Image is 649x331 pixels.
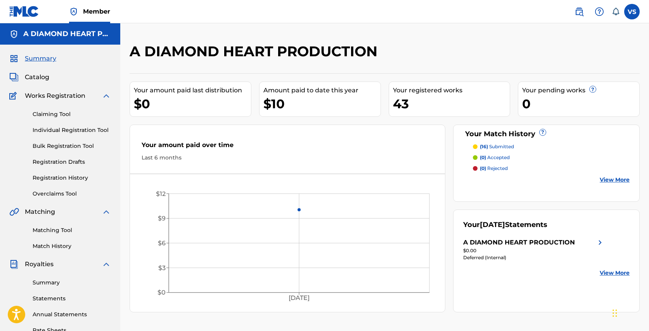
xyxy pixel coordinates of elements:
[592,4,607,19] div: Help
[25,73,49,82] span: Catalog
[33,142,111,150] a: Bulk Registration Tool
[156,190,166,198] tspan: $12
[540,129,546,135] span: ?
[25,54,56,63] span: Summary
[480,165,508,172] p: rejected
[33,310,111,319] a: Annual Statements
[463,238,604,261] a: A DIAMOND HEART PRODUCTIONright chevron icon$0.00Deferred (Internal)
[463,129,630,139] div: Your Match History
[393,95,510,113] div: 43
[473,143,630,150] a: (16) submitted
[9,6,39,17] img: MLC Logo
[263,95,381,113] div: $10
[130,43,381,60] h2: A DIAMOND HEART PRODUCTION
[595,7,604,16] img: help
[158,239,166,247] tspan: $6
[463,247,604,254] div: $0.00
[9,73,19,82] img: Catalog
[463,254,604,261] div: Deferred (Internal)
[473,154,630,161] a: (0) accepted
[33,158,111,166] a: Registration Drafts
[25,207,55,217] span: Matching
[33,174,111,182] a: Registration History
[600,176,630,184] a: View More
[33,279,111,287] a: Summary
[9,207,19,217] img: Matching
[600,269,630,277] a: View More
[480,144,488,149] span: (16)
[142,140,433,154] div: Your amount paid over time
[157,289,166,296] tspan: $0
[571,4,587,19] a: Public Search
[590,86,596,92] span: ?
[33,190,111,198] a: Overclaims Tool
[9,54,56,63] a: SummarySummary
[69,7,78,16] img: Top Rightsholder
[102,260,111,269] img: expand
[102,207,111,217] img: expand
[9,54,19,63] img: Summary
[480,154,510,161] p: accepted
[9,260,19,269] img: Royalties
[624,4,640,19] div: User Menu
[134,86,251,95] div: Your amount paid last distribution
[33,295,111,303] a: Statements
[33,226,111,234] a: Matching Tool
[9,73,49,82] a: CatalogCatalog
[480,143,514,150] p: submitted
[463,220,547,230] div: Your Statements
[33,126,111,134] a: Individual Registration Tool
[9,91,19,101] img: Works Registration
[263,86,381,95] div: Amount paid to date this year
[480,154,486,160] span: (0)
[613,302,617,325] div: Drag
[522,86,639,95] div: Your pending works
[33,110,111,118] a: Claiming Tool
[102,91,111,101] img: expand
[612,8,620,16] div: Notifications
[158,215,166,222] tspan: $9
[463,238,575,247] div: A DIAMOND HEART PRODUCTION
[575,7,584,16] img: search
[33,242,111,250] a: Match History
[25,91,85,101] span: Works Registration
[289,294,310,302] tspan: [DATE]
[142,154,433,162] div: Last 6 months
[393,86,510,95] div: Your registered works
[480,165,486,171] span: (0)
[83,7,110,16] span: Member
[480,220,505,229] span: [DATE]
[23,29,111,38] h5: A DIAMOND HEART PRODUCTION
[9,29,19,39] img: Accounts
[134,95,251,113] div: $0
[158,264,166,272] tspan: $3
[473,165,630,172] a: (0) rejected
[595,238,605,247] img: right chevron icon
[25,260,54,269] span: Royalties
[522,95,639,113] div: 0
[610,294,649,331] iframe: Chat Widget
